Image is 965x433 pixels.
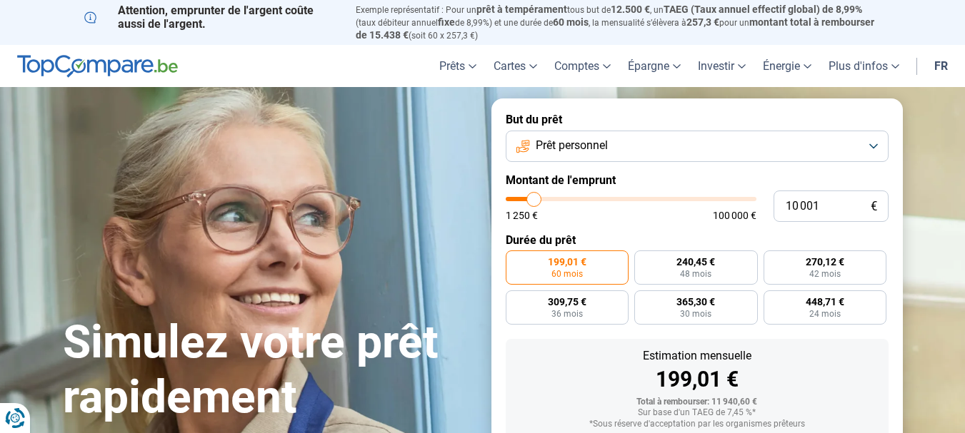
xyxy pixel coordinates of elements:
span: 42 mois [809,270,841,278]
label: But du prêt [506,113,889,126]
span: 270,12 € [806,257,844,267]
span: 240,45 € [676,257,715,267]
a: Énergie [754,45,820,87]
img: TopCompare [17,55,178,78]
span: fixe [438,16,455,28]
span: montant total à rembourser de 15.438 € [356,16,874,41]
span: 365,30 € [676,297,715,307]
div: 199,01 € [517,369,877,390]
span: 30 mois [680,310,711,318]
span: 100 000 € [713,210,756,220]
span: TAEG (Taux annuel effectif global) de 8,99% [664,4,862,15]
span: 12.500 € [611,4,650,15]
label: Durée du prêt [506,233,889,247]
p: Attention, emprunter de l'argent coûte aussi de l'argent. [84,4,339,31]
a: Plus d'infos [820,45,908,87]
span: 309,75 € [548,297,586,307]
span: 257,3 € [686,16,719,28]
a: Cartes [485,45,546,87]
span: 1 250 € [506,210,538,220]
div: Sur base d'un TAEG de 7,45 %* [517,408,877,418]
span: 60 mois [551,270,583,278]
label: Montant de l'emprunt [506,173,889,187]
p: Exemple représentatif : Pour un tous but de , un (taux débiteur annuel de 8,99%) et une durée de ... [356,4,881,41]
span: Prêt personnel [536,138,608,153]
a: fr [926,45,956,87]
a: Comptes [546,45,619,87]
span: 199,01 € [548,257,586,267]
div: Estimation mensuelle [517,350,877,362]
h1: Simulez votre prêt rapidement [63,315,474,425]
a: Épargne [619,45,689,87]
span: prêt à tempérament [476,4,567,15]
span: 60 mois [553,16,589,28]
button: Prêt personnel [506,131,889,162]
span: 24 mois [809,310,841,318]
div: Total à rembourser: 11 940,60 € [517,397,877,407]
span: € [871,200,877,213]
span: 448,71 € [806,297,844,307]
a: Prêts [431,45,485,87]
a: Investir [689,45,754,87]
div: *Sous réserve d'acceptation par les organismes prêteurs [517,419,877,429]
span: 36 mois [551,310,583,318]
span: 48 mois [680,270,711,278]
